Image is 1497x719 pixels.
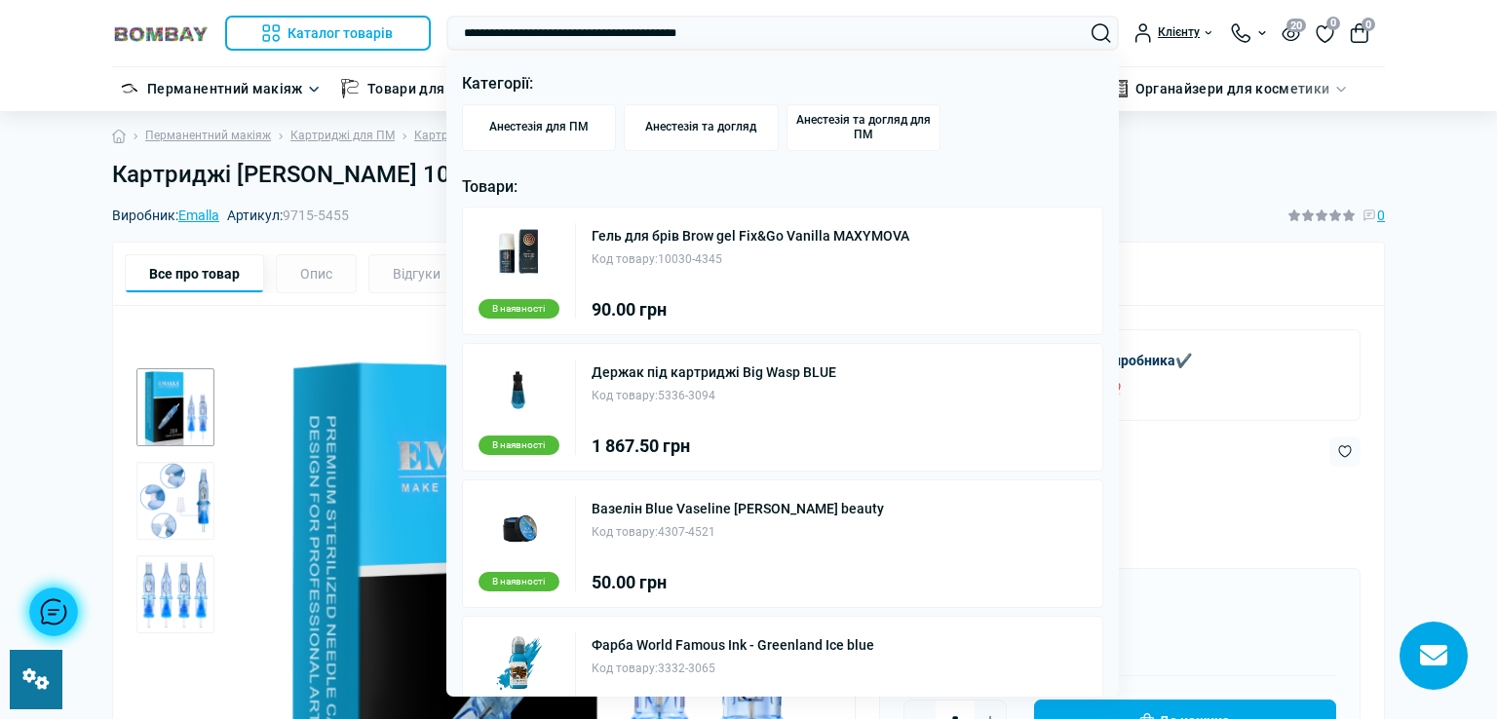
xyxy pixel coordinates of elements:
[1135,78,1330,99] a: Органайзери для косметики
[592,660,874,678] div: 3332-3065
[488,223,549,284] img: Гель для брів Brow gel Fix&Go Vanilla MAXYMOVA
[479,572,559,591] div: В наявності
[592,523,884,542] div: 4307-4521
[795,113,933,142] span: Анестезія та догляд для ПМ
[1316,22,1334,44] a: 0
[225,16,431,51] button: Каталог товарів
[592,250,909,269] div: 10030-4345
[592,437,836,455] div: 1 867.50 грн
[592,502,884,515] a: Вазелін Blue Vaseline [PERSON_NAME] beauty
[592,389,658,402] span: Код товару:
[147,78,303,99] a: Перманентний макіяж
[489,120,589,134] span: Анестезія для ПМ
[787,104,941,151] a: Анестезія та догляд для ПМ
[340,79,360,98] img: Товари для тату
[1326,17,1340,30] span: 0
[592,525,658,539] span: Код товару:
[592,574,884,591] div: 50.00 грн
[488,496,549,556] img: Вазелін Blue Vaseline Klever beauty
[592,301,909,319] div: 90.00 грн
[488,359,549,420] img: Держак під картриджі Big Wasp BLUE
[624,104,779,151] a: Анестезія та догляд
[592,662,658,675] span: Код товару:
[462,71,1104,96] p: Категорії:
[462,104,617,151] a: Анестезія для ПМ
[592,229,909,243] a: Гель для брів Brow gel Fix&Go Vanilla MAXYMOVA
[367,78,478,99] a: Товари для тату
[120,79,139,98] img: Перманентний макіяж
[592,365,836,379] a: Держак під картриджі Big Wasp BLUE
[1286,19,1306,32] span: 20
[592,252,658,266] span: Код товару:
[112,24,210,43] img: BOMBAY
[479,299,559,319] div: В наявності
[1092,23,1111,43] button: Search
[592,387,836,405] div: 5336-3094
[1350,23,1369,43] button: 0
[592,638,874,652] a: Фарба World Famous Ink - Greenland Ice blue
[488,632,549,693] img: Фарба World Famous Ink - Greenland Ice blue
[645,120,756,134] span: Анестезія та догляд
[1362,18,1375,31] span: 0
[1282,24,1300,41] button: 20
[479,435,559,455] div: В наявності
[462,174,1104,200] p: Товари:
